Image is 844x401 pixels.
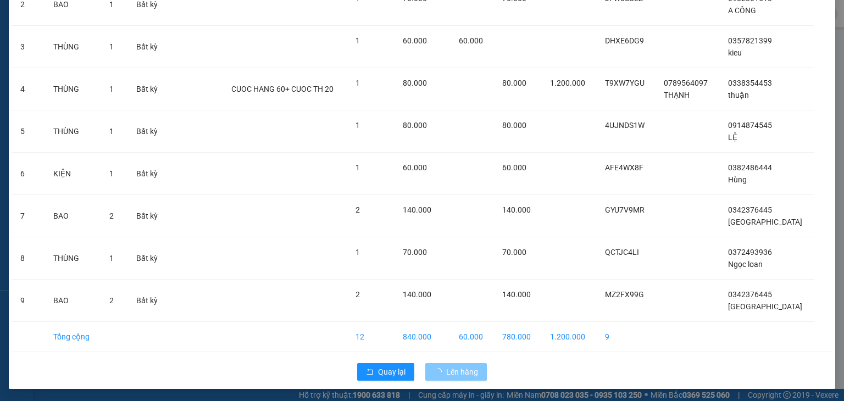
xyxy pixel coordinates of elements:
[356,121,360,130] span: 1
[45,280,101,322] td: BAO
[403,248,427,257] span: 70.000
[728,260,763,269] span: Ngọc loan
[45,153,101,195] td: KIỆN
[347,322,394,352] td: 12
[12,195,45,237] td: 7
[728,6,756,15] span: A CÔNG
[502,79,526,87] span: 80.000
[728,290,772,299] span: 0342376445
[127,153,168,195] td: Bất kỳ
[12,153,45,195] td: 6
[728,91,749,99] span: thuận
[356,79,360,87] span: 1
[45,237,101,280] td: THÙNG
[366,368,374,377] span: rollback
[127,280,168,322] td: Bất kỳ
[109,211,114,220] span: 2
[605,248,639,257] span: QCTJC4LI
[98,60,215,73] span: [PERSON_NAME] HCM
[5,34,60,51] h2: MZ2FX99G
[28,8,74,24] b: Cô Hai
[403,163,427,172] span: 60.000
[605,290,644,299] span: MZ2FX99G
[98,42,119,55] span: Gửi:
[109,296,114,305] span: 2
[109,254,114,263] span: 1
[502,248,526,257] span: 70.000
[127,195,168,237] td: Bất kỳ
[356,36,360,45] span: 1
[403,205,431,214] span: 140.000
[502,163,526,172] span: 60.000
[45,195,101,237] td: BAO
[12,237,45,280] td: 8
[596,322,656,352] td: 9
[109,85,114,93] span: 1
[728,121,772,130] span: 0914874545
[728,48,742,57] span: kieu
[45,110,101,153] td: THÙNG
[356,163,360,172] span: 1
[378,366,406,378] span: Quay lại
[98,76,131,95] span: BAO
[459,36,483,45] span: 60.000
[728,163,772,172] span: 0382486444
[357,363,414,381] button: rollbackQuay lại
[98,30,138,38] span: [DATE] 10:06
[356,290,360,299] span: 2
[45,26,101,68] td: THÙNG
[425,363,487,381] button: Lên hàng
[109,42,114,51] span: 1
[45,68,101,110] td: THÙNG
[605,205,645,214] span: GYU7V9MR
[403,79,427,87] span: 80.000
[127,110,168,153] td: Bất kỳ
[728,79,772,87] span: 0338354453
[728,248,772,257] span: 0372493936
[605,79,645,87] span: T9XW7YGU
[446,366,478,378] span: Lên hàng
[12,280,45,322] td: 9
[605,121,645,130] span: 4UJNDS1W
[127,237,168,280] td: Bất kỳ
[403,290,431,299] span: 140.000
[605,36,644,45] span: DHXE6DG9
[502,121,526,130] span: 80.000
[231,85,334,93] span: CUOC HANG 60+ CUOC TH 20
[45,322,101,352] td: Tổng cộng
[502,205,531,214] span: 140.000
[403,121,427,130] span: 80.000
[541,322,596,352] td: 1.200.000
[356,248,360,257] span: 1
[434,368,446,376] span: loading
[394,322,451,352] td: 840.000
[728,36,772,45] span: 0357821399
[550,79,585,87] span: 1.200.000
[109,127,114,136] span: 1
[450,322,493,352] td: 60.000
[664,91,690,99] span: THẠNH
[12,68,45,110] td: 4
[664,79,708,87] span: 0789564097
[127,26,168,68] td: Bất kỳ
[356,205,360,214] span: 2
[728,205,772,214] span: 0342376445
[109,169,114,178] span: 1
[728,302,802,311] span: [GEOGRAPHIC_DATA]
[502,290,531,299] span: 140.000
[12,26,45,68] td: 3
[127,68,168,110] td: Bất kỳ
[12,110,45,153] td: 5
[403,36,427,45] span: 60.000
[605,163,643,172] span: AFE4WX8F
[728,133,737,142] span: LỆ
[728,175,747,184] span: Hùng
[493,322,541,352] td: 780.000
[728,218,802,226] span: [GEOGRAPHIC_DATA]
